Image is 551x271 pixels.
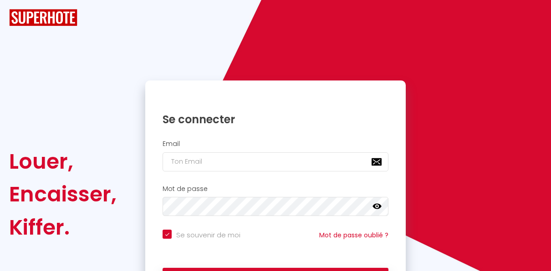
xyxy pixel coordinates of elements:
[319,231,388,240] a: Mot de passe oublié ?
[163,140,388,148] h2: Email
[163,112,388,126] h1: Se connecter
[9,178,117,211] div: Encaisser,
[9,145,117,178] div: Louer,
[163,152,388,171] input: Ton Email
[9,9,77,26] img: SuperHote logo
[9,211,117,244] div: Kiffer.
[163,185,388,193] h2: Mot de passe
